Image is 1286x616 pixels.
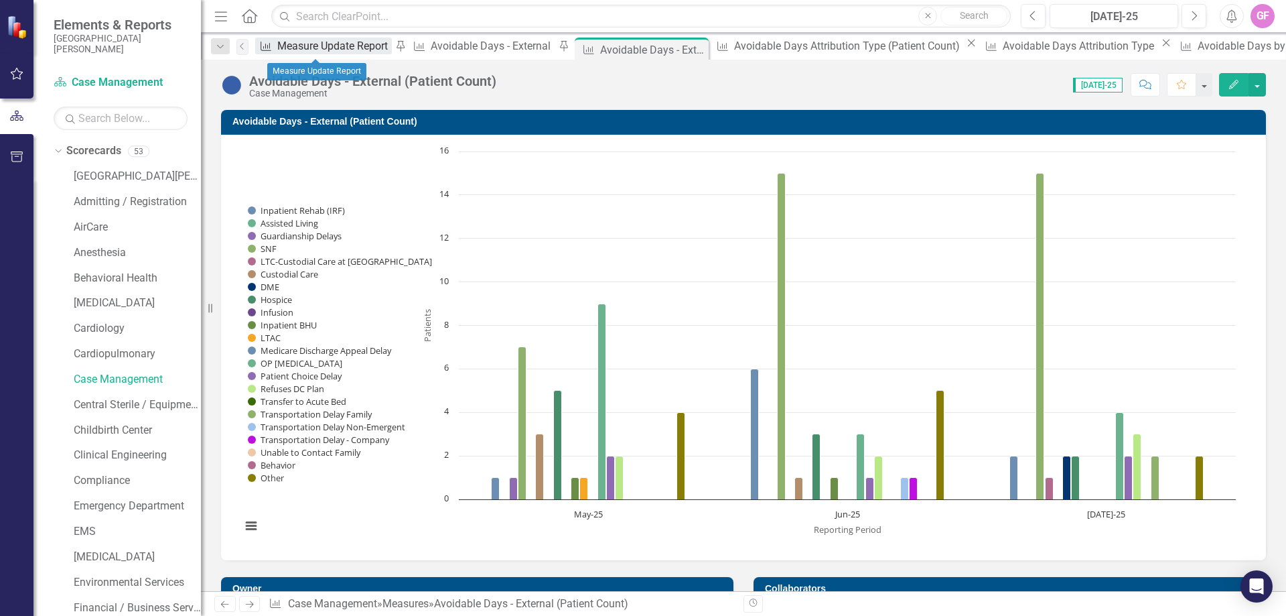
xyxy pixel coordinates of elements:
text: 4 [444,405,449,417]
path: May-25, 9. OP Dialysis. [598,304,606,500]
a: [MEDICAL_DATA] [74,296,201,311]
a: Clinical Engineering [74,448,201,463]
button: Show Unable to Contact Family [248,446,361,458]
a: Avoidable Days Attribution Type [980,38,1157,54]
path: Jul-25, 2. Patient Choice Delay. [1125,456,1133,500]
path: May-25, 2. Patient Choice Delay. [607,456,615,500]
input: Search Below... [54,107,188,130]
span: [DATE]-25 [1073,78,1123,93]
svg: Interactive chart [234,145,1242,547]
path: Jul-25, 2. Other. [1196,456,1204,500]
a: Anesthesia [74,245,201,261]
div: 53 [128,145,149,157]
button: Show Refuses DC Plan [248,383,326,395]
g: Inpatient Rehab (IRF), bar series 1 of 22 with 3 bars. [492,369,1018,500]
button: Show Infusion [248,306,293,318]
text: Jun-25 [834,508,860,520]
g: DME, bar series 7 of 22 with 3 bars. [547,456,1071,500]
path: Jun-25, 3. Hospice. [812,434,820,500]
button: Show LTAC [248,332,281,344]
path: Jul-25, 2. Inpatient Rehab (IRF). [1010,456,1018,500]
path: Jul-25, 2. DME. [1063,456,1071,500]
path: May-25, 5. Hospice. [554,391,562,500]
button: Show SNF [248,243,277,255]
img: ClearPoint Strategy [7,15,30,39]
path: Jun-25, 1. Patient Choice Delay. [866,478,874,500]
a: Environmental Services [74,575,201,591]
a: Avoidable Days Attribution Type (Patient Count) [711,38,963,54]
div: Avoidable Days - External (Patient Count) [600,42,705,58]
button: GF [1251,4,1275,28]
a: Cardiopulmonary [74,347,201,362]
button: Show DME [248,281,279,293]
div: Avoidable Days Attribution Type (Patient Count) [734,38,963,54]
a: Childbirth Center [74,423,201,438]
a: Measures [382,597,429,610]
button: Show Guardianship Delays [248,230,343,242]
a: Compliance [74,473,201,489]
h3: Avoidable Days - External (Patient Count) [232,117,1259,127]
path: Jul-25, 2. Hospice. [1072,456,1080,500]
small: [GEOGRAPHIC_DATA][PERSON_NAME] [54,33,188,55]
div: Avoidable Days - External (Patient Count) [249,74,496,88]
div: [DATE]-25 [1054,9,1173,25]
path: Jul-25, 15. SNF. [1036,174,1044,500]
div: Measure Update Report [267,63,366,80]
div: Avoidable Days - External (Patient Count) [434,597,628,610]
button: Show Assisted Living [248,217,319,229]
path: Jul-25, 1. LTC-Custodial Care at NH. [1046,478,1054,500]
input: Search ClearPoint... [271,5,1011,28]
path: May-25, 1. Inpatient BHU. [571,478,579,500]
button: Show OP Dialysis [248,357,305,369]
h3: Collaborators [765,584,1259,594]
g: Transportation Delay Non-Emergent, bar series 18 of 22 with 3 bars. [644,478,1166,500]
a: [MEDICAL_DATA] [74,550,201,565]
button: Show Hospice [248,294,293,306]
a: Emergency Department [74,499,201,514]
div: » » [269,597,733,612]
text: Reporting Period [814,523,881,536]
img: No Information [221,74,242,96]
a: Financial / Business Services [74,601,201,616]
path: Jun-25, 5. Other. [936,391,944,500]
g: Transportation Delay - Company, bar series 19 of 22 with 3 bars. [653,478,1175,500]
path: May-25, 1. LTAC. [580,478,588,500]
path: Jun-25, 1. Transportation Delay - Company. [910,478,918,500]
button: Show LTC-Custodial Care at NH [248,255,361,267]
button: Show Transfer to Acute Bed [248,395,348,408]
button: Show Behavior [248,459,297,471]
button: Show Medicare Discharge Appeal Delay [248,345,395,357]
button: Show Patient Choice Delay [248,370,343,382]
text: Patients [421,309,433,342]
path: Jun-25, 2. Refuses DC Plan. [875,456,883,500]
a: Measure Update Report [255,38,392,54]
path: May-25, 7. SNF. [518,347,526,500]
text: 0 [444,492,449,504]
g: Patient Choice Delay, bar series 14 of 22 with 3 bars. [607,456,1133,500]
a: Avoidable Days - External [409,38,555,54]
div: Measure Update Report [277,38,392,54]
g: Custodial Care, bar series 6 of 22 with 3 bars. [536,434,1060,500]
g: LTC-Custodial Care at NH, bar series 5 of 22 with 3 bars. [529,478,1054,500]
text: May-25 [574,508,603,520]
path: May-25, 4. Other. [677,413,685,500]
a: Behavioral Health [74,271,201,286]
button: Show Inpatient Rehab (IRF) [248,204,344,217]
text: 14 [439,188,449,200]
button: Show Custodial Care [248,268,319,280]
div: Case Management [249,88,496,99]
text: 10 [439,275,449,287]
a: Scorecards [66,143,121,159]
button: Show Transportation Delay - Company [248,434,390,446]
a: Case Management [54,75,188,90]
path: May-25, 1. Guardianship Delays. [510,478,518,500]
text: 8 [444,318,449,330]
path: Jun-25, 3. OP Dialysis. [857,434,865,500]
path: Jun-25, 1. Transportation Delay Non-Emergent. [901,478,909,500]
path: Jun-25, 1. Custodial Care. [795,478,803,500]
a: EMS [74,524,201,540]
path: May-25, 2. Refuses DC Plan. [616,456,624,500]
text: 2 [444,448,449,460]
span: Elements & Reports [54,17,188,33]
path: May-25, 1. Inpatient Rehab (IRF). [492,478,500,500]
